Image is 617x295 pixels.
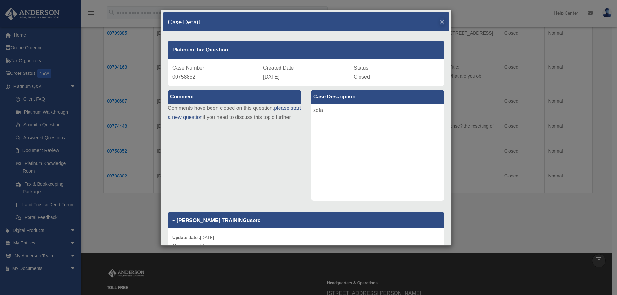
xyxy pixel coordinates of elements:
div: Platinum Tax Question [168,41,444,59]
small: [DATE] [172,235,214,240]
h4: Case Detail [168,17,200,26]
a: please start a new question [168,105,301,120]
button: Close [440,18,444,25]
div: sdfa [311,104,444,201]
span: Status [354,65,368,71]
span: × [440,18,444,25]
label: Comment [168,90,301,104]
span: [DATE] [263,74,279,80]
p: Comments have been closed on this question, if you need to discuss this topic further. [168,104,301,122]
span: Created Date [263,65,294,71]
p: No comment body [172,242,440,251]
b: Update date : [172,235,200,240]
span: Closed [354,74,370,80]
span: Case Number [172,65,204,71]
p: ~ [PERSON_NAME] TRAININGuserc [168,212,444,228]
span: 00758852 [172,74,195,80]
label: Case Description [311,90,444,104]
